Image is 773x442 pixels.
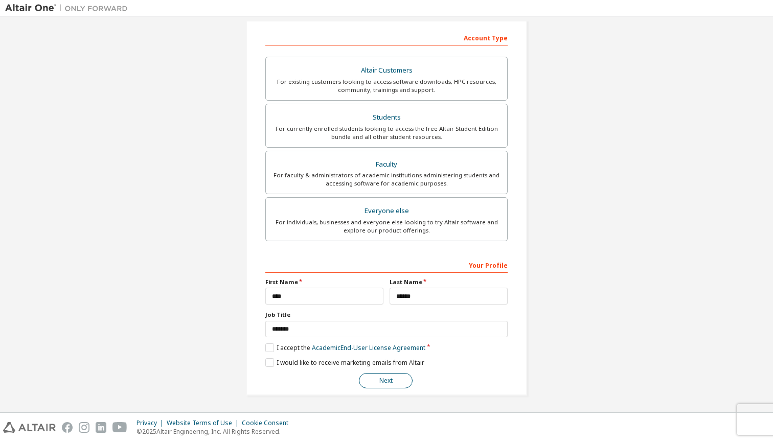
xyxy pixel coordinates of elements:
div: Students [272,110,501,125]
div: Altair Customers [272,63,501,78]
a: Academic End-User License Agreement [312,343,425,352]
div: Faculty [272,157,501,172]
div: For existing customers looking to access software downloads, HPC resources, community, trainings ... [272,78,501,94]
label: First Name [265,278,383,286]
img: instagram.svg [79,422,89,433]
img: Altair One [5,3,133,13]
label: I accept the [265,343,425,352]
p: © 2025 Altair Engineering, Inc. All Rights Reserved. [137,427,294,436]
button: Next [359,373,413,388]
div: Your Profile [265,257,508,273]
label: Job Title [265,311,508,319]
div: Website Terms of Use [167,419,242,427]
label: I would like to receive marketing emails from Altair [265,358,424,367]
div: For individuals, businesses and everyone else looking to try Altair software and explore our prod... [272,218,501,235]
img: altair_logo.svg [3,422,56,433]
div: Privacy [137,419,167,427]
div: For faculty & administrators of academic institutions administering students and accessing softwa... [272,171,501,188]
img: linkedin.svg [96,422,106,433]
div: Everyone else [272,204,501,218]
img: youtube.svg [112,422,127,433]
div: For currently enrolled students looking to access the free Altair Student Edition bundle and all ... [272,125,501,141]
div: Account Type [265,29,508,45]
div: Cookie Consent [242,419,294,427]
img: facebook.svg [62,422,73,433]
label: Last Name [390,278,508,286]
